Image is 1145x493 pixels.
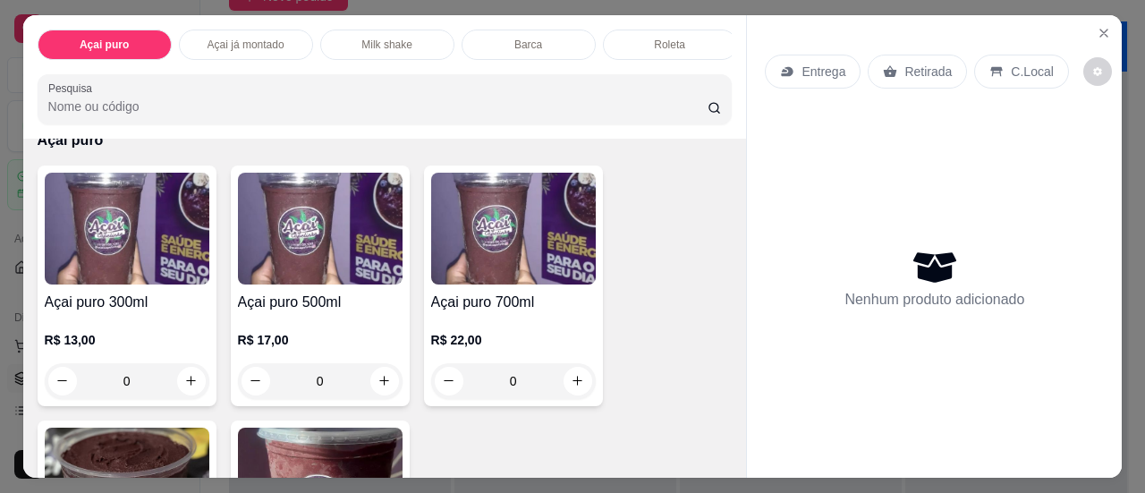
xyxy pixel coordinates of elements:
[48,98,708,115] input: Pesquisa
[431,173,596,285] img: product-image
[45,331,209,349] p: R$ 13,00
[38,130,733,151] p: Açai puro
[208,38,284,52] p: Açai já montado
[45,173,209,285] img: product-image
[45,292,209,313] h4: Açai puro 300ml
[801,63,845,81] p: Entrega
[904,63,952,81] p: Retirada
[48,81,98,96] label: Pesquisa
[1083,57,1112,86] button: decrease-product-quantity
[238,331,403,349] p: R$ 17,00
[238,173,403,285] img: product-image
[431,292,596,313] h4: Açai puro 700ml
[431,331,596,349] p: R$ 22,00
[1090,19,1118,47] button: Close
[80,38,129,52] p: Açai puro
[844,289,1024,310] p: Nenhum produto adicionado
[238,292,403,313] h4: Açai puro 500ml
[514,38,542,52] p: Barca
[361,38,412,52] p: Milk shake
[654,38,685,52] p: Roleta
[1011,63,1053,81] p: C.Local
